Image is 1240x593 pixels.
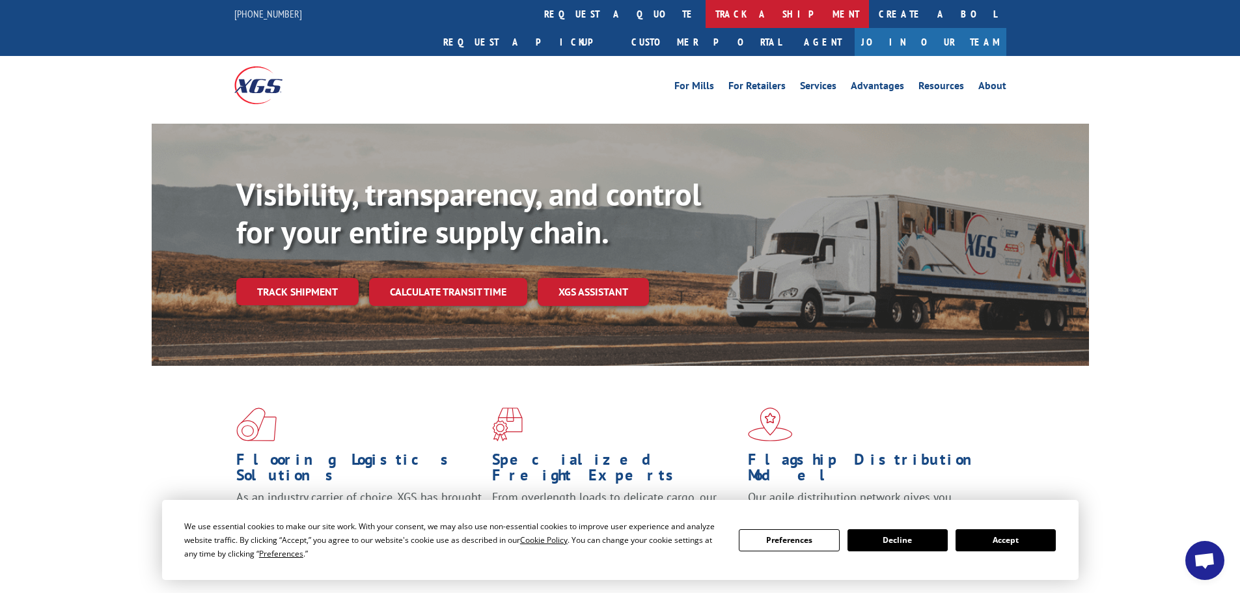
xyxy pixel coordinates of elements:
[492,452,738,490] h1: Specialized Freight Experts
[184,519,723,560] div: We use essential cookies to make our site work. With your consent, we may also use non-essential ...
[520,534,568,545] span: Cookie Policy
[855,28,1006,56] a: Join Our Team
[851,81,904,95] a: Advantages
[748,452,994,490] h1: Flagship Distribution Model
[739,529,839,551] button: Preferences
[492,407,523,441] img: xgs-icon-focused-on-flooring-red
[236,278,359,305] a: Track shipment
[492,490,738,547] p: From overlength loads to delicate cargo, our experienced staff knows the best way to move your fr...
[236,174,701,252] b: Visibility, transparency, and control for your entire supply chain.
[622,28,791,56] a: Customer Portal
[748,490,987,520] span: Our agile distribution network gives you nationwide inventory management on demand.
[748,407,793,441] img: xgs-icon-flagship-distribution-model-red
[236,490,482,536] span: As an industry carrier of choice, XGS has brought innovation and dedication to flooring logistics...
[369,278,527,306] a: Calculate transit time
[728,81,786,95] a: For Retailers
[791,28,855,56] a: Agent
[956,529,1056,551] button: Accept
[674,81,714,95] a: For Mills
[162,500,1079,580] div: Cookie Consent Prompt
[978,81,1006,95] a: About
[847,529,948,551] button: Decline
[234,7,302,20] a: [PHONE_NUMBER]
[434,28,622,56] a: Request a pickup
[538,278,649,306] a: XGS ASSISTANT
[236,452,482,490] h1: Flooring Logistics Solutions
[1185,541,1224,580] div: Open chat
[800,81,836,95] a: Services
[918,81,964,95] a: Resources
[259,548,303,559] span: Preferences
[236,407,277,441] img: xgs-icon-total-supply-chain-intelligence-red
